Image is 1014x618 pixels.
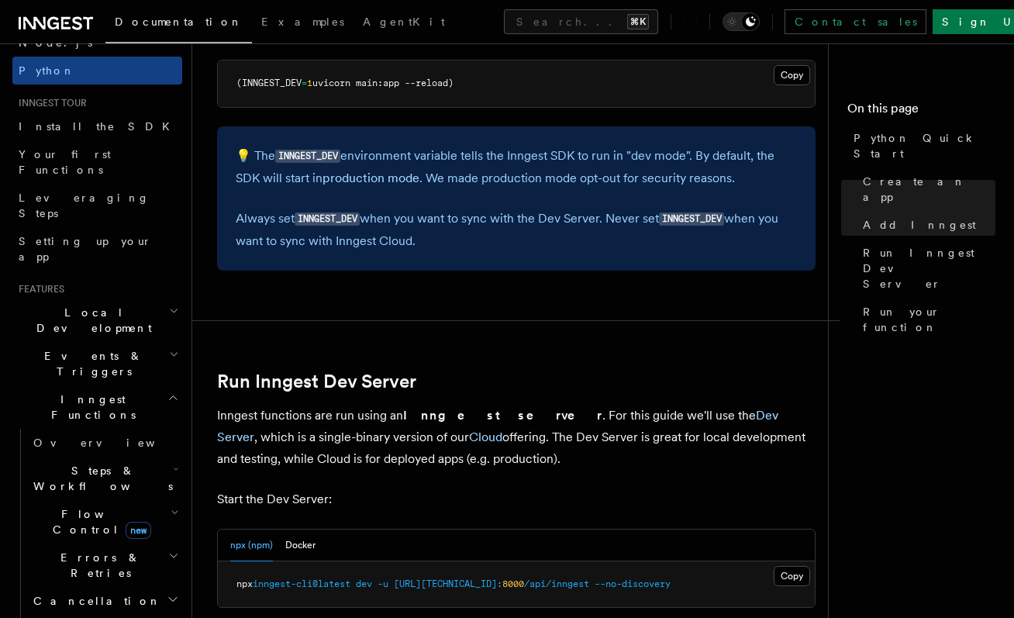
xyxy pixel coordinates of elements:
[12,305,169,336] span: Local Development
[12,184,182,227] a: Leveraging Steps
[863,304,995,335] span: Run your function
[863,245,995,292] span: Run Inngest Dev Server
[863,217,976,233] span: Add Inngest
[785,9,926,34] a: Contact sales
[857,211,995,239] a: Add Inngest
[253,578,350,589] span: inngest-cli@latest
[12,227,182,271] a: Setting up your app
[857,239,995,298] a: Run Inngest Dev Server
[504,9,658,34] button: Search...⌘K
[847,99,995,124] h4: On this page
[857,298,995,341] a: Run your function
[12,112,182,140] a: Install the SDK
[627,14,649,29] kbd: ⌘K
[126,522,151,539] span: new
[356,578,372,589] span: dev
[236,578,253,589] span: npx
[403,408,602,423] strong: Inngest server
[12,283,64,295] span: Features
[863,174,995,205] span: Create an app
[19,235,152,263] span: Setting up your app
[27,544,182,587] button: Errors & Retries
[363,16,445,28] span: AgentKit
[469,430,502,444] a: Cloud
[217,408,778,444] a: Dev Server
[302,78,307,88] span: =
[595,578,671,589] span: --no-discovery
[774,65,810,85] button: Copy
[275,150,340,163] code: INNGEST_DEV
[12,342,182,385] button: Events & Triggers
[12,348,169,379] span: Events & Triggers
[27,506,171,537] span: Flow Control
[524,578,589,589] span: /api/inngest
[857,167,995,211] a: Create an app
[33,437,193,449] span: Overview
[27,550,168,581] span: Errors & Retries
[27,587,182,615] button: Cancellation
[502,578,524,589] span: 8000
[27,429,182,457] a: Overview
[12,140,182,184] a: Your first Functions
[322,171,419,185] a: production mode
[354,5,454,42] a: AgentKit
[12,385,182,429] button: Inngest Functions
[12,299,182,342] button: Local Development
[217,405,816,470] p: Inngest functions are run using an . For this guide we'll use the , which is a single-binary vers...
[27,500,182,544] button: Flow Controlnew
[27,593,161,609] span: Cancellation
[19,192,150,219] span: Leveraging Steps
[252,5,354,42] a: Examples
[12,57,182,85] a: Python
[19,120,179,133] span: Install the SDK
[295,212,360,226] code: INNGEST_DEV
[27,457,182,500] button: Steps & Workflows
[19,148,111,176] span: Your first Functions
[236,78,302,88] span: (INNGEST_DEV
[236,208,797,252] p: Always set when you want to sync with the Dev Server. Never set when you want to sync with Innges...
[854,130,995,161] span: Python Quick Start
[217,371,416,392] a: Run Inngest Dev Server
[261,16,344,28] span: Examples
[12,97,87,109] span: Inngest tour
[847,124,995,167] a: Python Quick Start
[19,64,75,77] span: Python
[394,578,502,589] span: [URL][TECHNICAL_ID]:
[12,392,167,423] span: Inngest Functions
[27,463,173,494] span: Steps & Workflows
[236,145,797,189] p: 💡 The environment variable tells the Inngest SDK to run in "dev mode". By default, the SDK will s...
[115,16,243,28] span: Documentation
[774,566,810,586] button: Copy
[659,212,724,226] code: INNGEST_DEV
[230,530,273,561] button: npx (npm)
[312,78,454,88] span: uvicorn main:app --reload)
[307,78,312,88] span: 1
[723,12,760,31] button: Toggle dark mode
[217,489,816,510] p: Start the Dev Server:
[285,530,316,561] button: Docker
[378,578,388,589] span: -u
[105,5,252,43] a: Documentation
